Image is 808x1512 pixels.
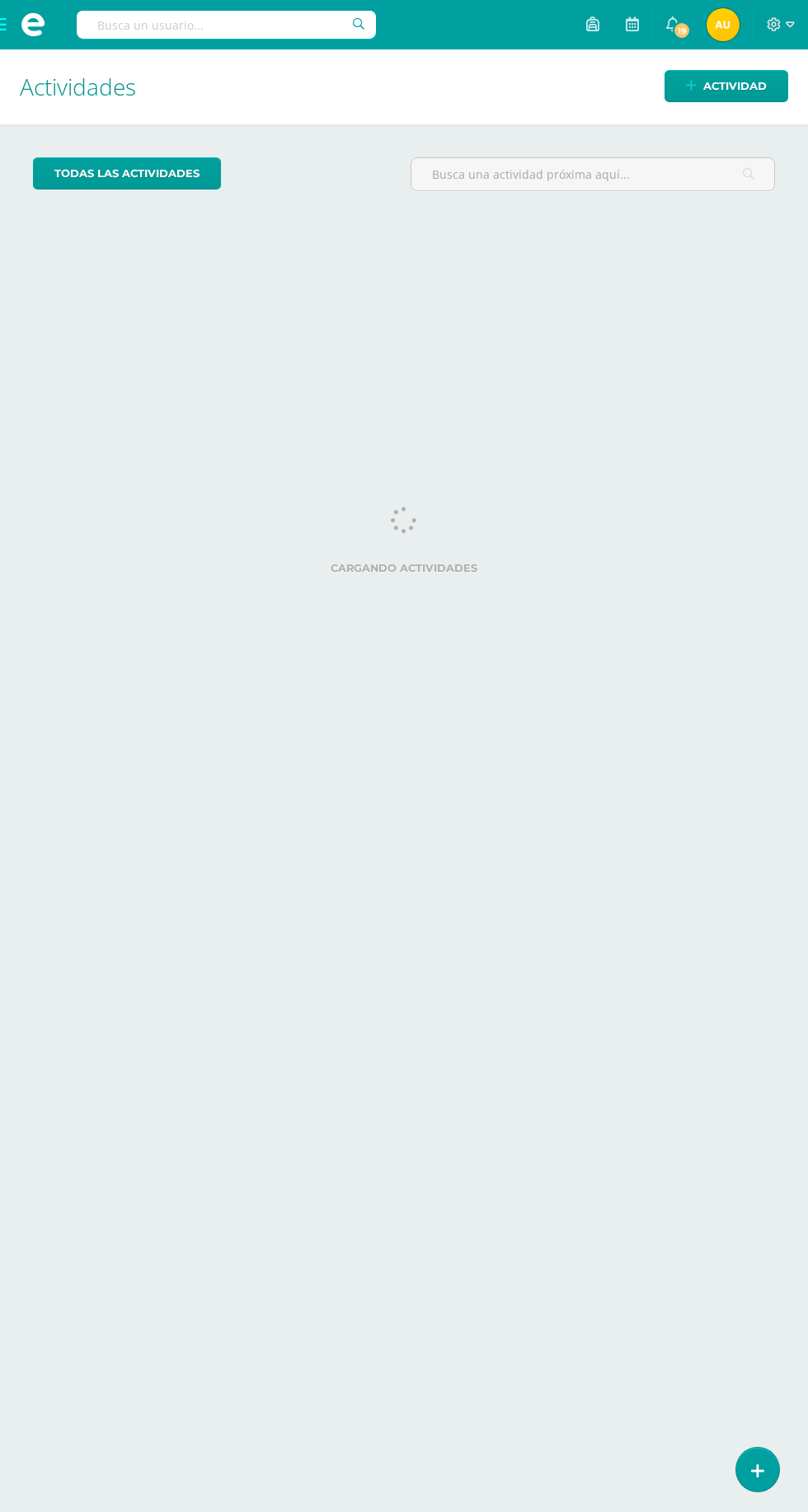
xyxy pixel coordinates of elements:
[20,49,788,124] h1: Actividades
[665,70,788,102] a: Actividad
[411,158,774,190] input: Busca una actividad próxima aquí...
[33,157,221,190] a: todas las Actividades
[707,8,740,41] img: 05b7556927cf6a1fc85b4e34986eb699.png
[703,71,767,101] span: Actividad
[33,562,775,574] label: Cargando actividades
[673,21,691,40] span: 19
[77,11,376,39] input: Busca un usuario...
